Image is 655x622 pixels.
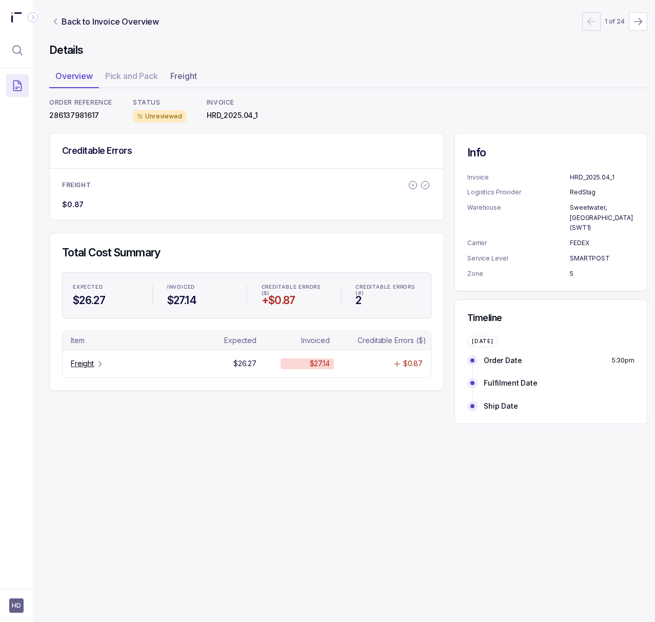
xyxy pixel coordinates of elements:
p: Warehouse [467,203,570,233]
td: Table Cell-text 1 [199,335,276,346]
p: FREIGHT [62,181,91,189]
ul: Statistic Highlights [62,272,431,318]
p: INVOICED [167,284,195,290]
p: [DATE] [472,338,493,345]
ul: Tab Group [49,68,647,88]
p: HRD_2025.04_1 [570,172,634,183]
div: Unreviewed [133,110,186,123]
td: Table Cell-text 3 [353,358,427,369]
h4: $27.14 [167,293,232,308]
p: Back to Invoice Overview [62,15,159,28]
p: $27.14 [310,358,330,369]
button: User initials [9,598,24,613]
p: Logistics Provider [467,187,570,197]
h4: $26.27 [73,293,138,308]
p: Freight [71,358,94,369]
p: Freight [170,70,197,82]
p: Sweetwater, [GEOGRAPHIC_DATA] (SWT1) [570,203,634,233]
a: Link Back to Invoice Overview [49,15,161,28]
h4: Total Cost Summary [62,246,431,260]
li: Tab Freight [164,68,203,88]
p: SMARTPOST [570,253,634,264]
p: STATUS [133,98,186,107]
td: Table Cell-text 0 [67,335,193,346]
li: Statistic EXPECTED [67,277,144,314]
p: HRD_2025.04_1 [207,110,258,121]
h4: 2 [355,293,421,308]
li: Tab Overview [49,68,99,88]
p: 5:30pm [612,355,634,366]
p: Service Level [467,253,570,264]
p: 5 [570,269,634,279]
p: INVOICE [207,98,258,107]
p: Ship Date [484,401,518,411]
p: ORDER REFERENCE [49,98,112,107]
button: Menu Icon Button DocumentTextIcon [6,74,29,97]
h4: +$0.87 [262,293,327,308]
p: Fulfilment Date [484,378,538,388]
button: Menu Icon Button MagnifyingGlassIcon [6,39,29,62]
p: Item [71,335,84,346]
p: FEDEX [570,238,634,248]
p: RedStag [570,187,634,197]
td: Table Cell-text 3 [353,335,427,346]
p: Zone [467,269,570,279]
button: Next Page [629,12,647,31]
p: Invoiced [301,335,330,346]
h4: Info [467,146,634,160]
div: Collapse Icon [27,11,39,24]
p: EXPECTED [73,284,103,290]
p: Creditable Errors ($) [358,335,426,346]
p: Carrier [467,238,570,248]
td: Table Cell-text 1 [199,358,276,369]
p: 286137981617 [49,110,112,121]
p: CREDITABLE ERRORS ($) [262,284,327,290]
h5: Timeline [467,312,634,324]
p: Expected [224,335,256,346]
p: $26.27 [233,358,256,369]
p: Overview [55,70,93,82]
p: $0.87 [403,358,423,369]
p: $0.87 [62,199,84,210]
td: Table Cell-text 2 [276,358,354,369]
p: 1 of 24 [605,16,625,27]
p: Order Date [484,355,522,366]
li: Statistic CREDITABLE ERRORS ($) [255,277,333,314]
li: Statistic INVOICED [161,277,239,314]
td: Table Cell-text 2 [276,335,354,346]
p: CREDITABLE ERRORS (#) [355,284,421,290]
ul: Information Summary [467,172,634,279]
td: Table Cell-link 0 [67,358,193,369]
li: Statistic CREDITABLE ERRORS (#) [349,277,427,314]
h5: Creditable Errors [62,145,132,156]
p: Invoice [467,172,570,183]
h4: Details [49,43,647,57]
